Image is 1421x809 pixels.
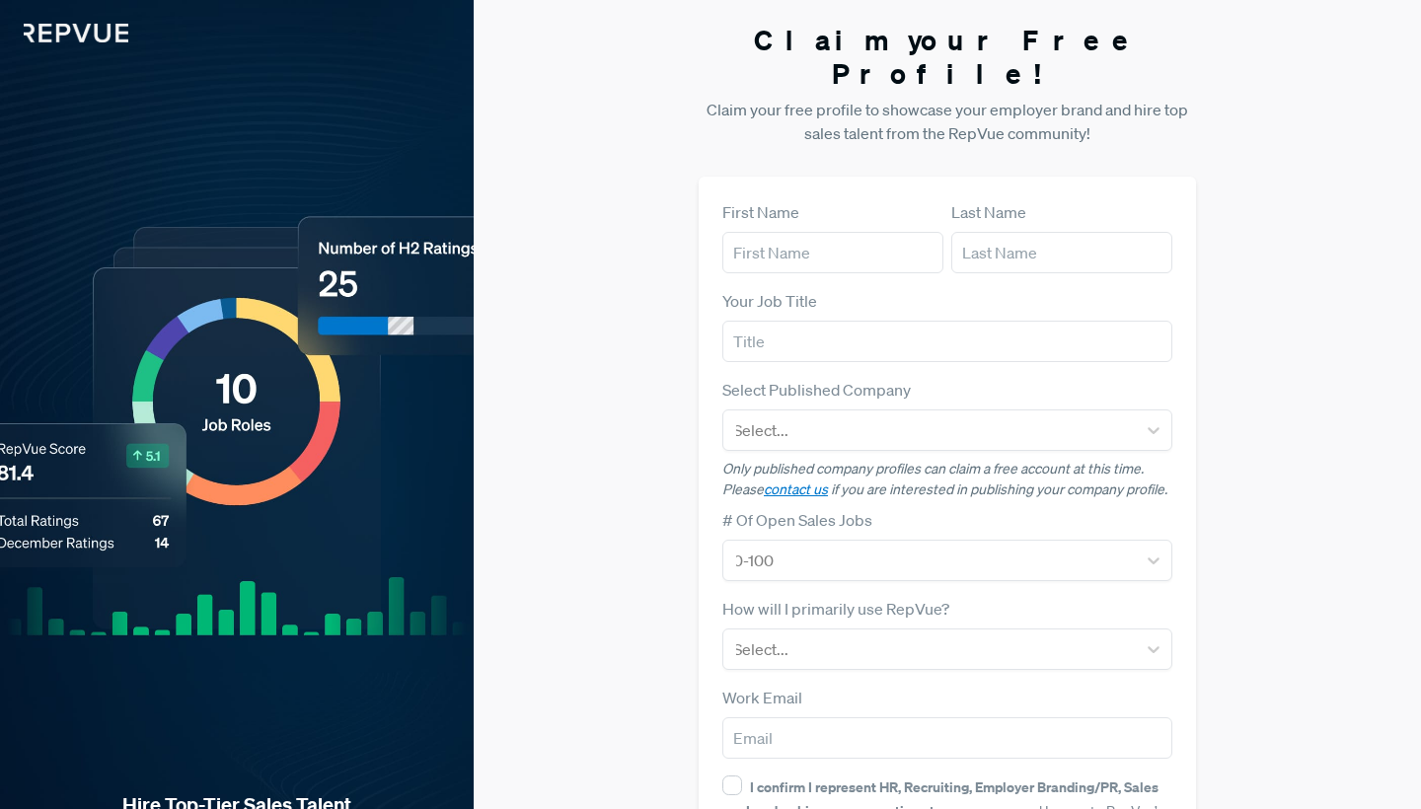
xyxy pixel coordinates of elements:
label: Last Name [951,200,1026,224]
input: First Name [722,232,943,273]
input: Title [722,321,1172,362]
h3: Claim your Free Profile! [699,24,1196,90]
input: Email [722,717,1172,759]
label: Select Published Company [722,378,911,402]
a: contact us [764,480,828,498]
p: Only published company profiles can claim a free account at this time. Please if you are interest... [722,459,1172,500]
input: Last Name [951,232,1172,273]
label: # Of Open Sales Jobs [722,508,872,532]
label: First Name [722,200,799,224]
label: Your Job Title [722,289,817,313]
p: Claim your free profile to showcase your employer brand and hire top sales talent from the RepVue... [699,98,1196,145]
label: Work Email [722,686,802,709]
label: How will I primarily use RepVue? [722,597,949,621]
